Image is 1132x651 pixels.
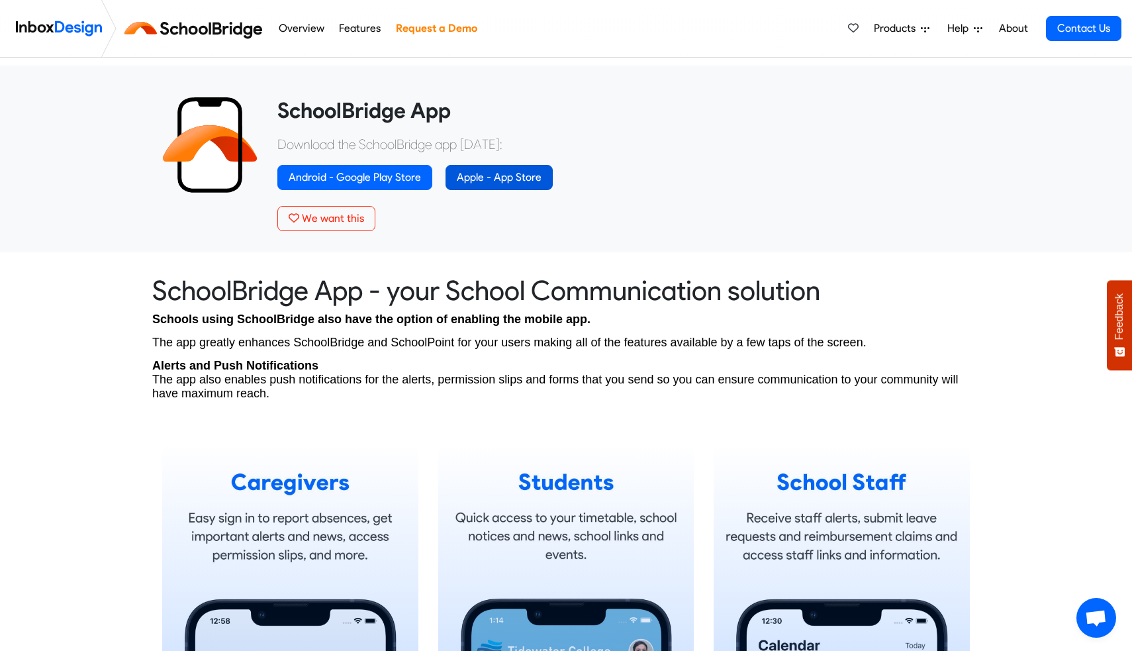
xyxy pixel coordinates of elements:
span: Schools using SchoolBridge also have the option of enabling the mobile app. [152,313,590,326]
a: Help [942,15,988,42]
span: Feedback [1113,293,1125,340]
heading: SchoolBridge App [277,97,970,124]
div: Open chat [1076,598,1116,638]
a: Request a Demo [392,15,481,42]
a: Contact Us [1046,16,1121,41]
heading: SchoolBridge App - your School Communication solution [152,274,980,307]
span: We want this [302,212,364,225]
strong: Alerts and Push Notifications [152,359,318,372]
a: Products [869,15,935,42]
img: schoolbridge logo [122,13,271,44]
button: Feedback - Show survey [1107,280,1132,370]
span: The app greatly enhances SchoolBridge and SchoolPoint for your users making all of the features a... [152,336,867,349]
span: Help [947,21,974,36]
span: Products [874,21,921,36]
a: Overview [275,15,328,42]
img: 2022_01_13_icon_sb_app.svg [162,97,258,193]
a: Android - Google Play Store [277,165,432,190]
button: We want this [277,206,375,231]
a: About [995,15,1031,42]
a: Features [336,15,385,42]
span: The app also enables push notifications for the alerts, permission slips and forms that you send ... [152,373,959,400]
p: Download the SchoolBridge app [DATE]: [277,134,970,154]
a: Apple - App Store [446,165,553,190]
